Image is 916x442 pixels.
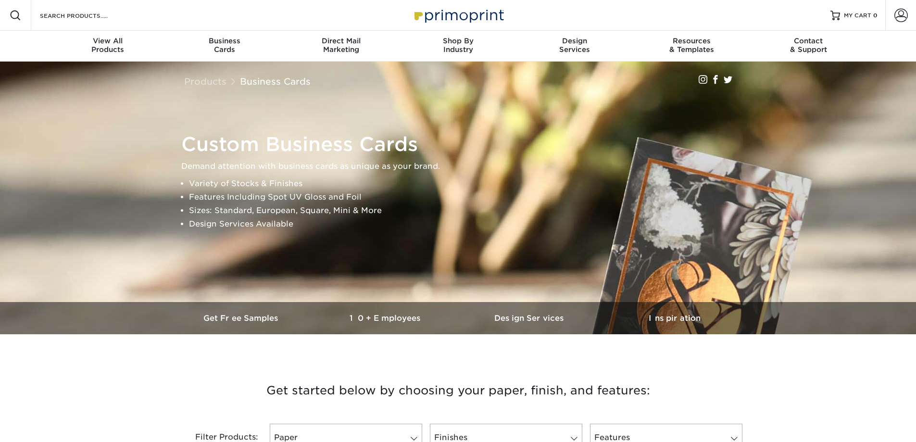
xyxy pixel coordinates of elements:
[39,10,133,21] input: SEARCH PRODUCTS.....
[189,217,744,231] li: Design Services Available
[844,12,871,20] span: MY CART
[166,37,283,54] div: Cards
[410,5,506,25] img: Primoprint
[314,314,458,323] h3: 10+ Employees
[189,177,744,190] li: Variety of Stocks & Finishes
[458,302,602,334] a: Design Services
[283,37,400,45] span: Direct Mail
[177,369,740,412] h3: Get started below by choosing your paper, finish, and features:
[166,37,283,45] span: Business
[314,302,458,334] a: 10+ Employees
[750,37,867,54] div: & Support
[400,37,516,54] div: Industry
[181,133,744,156] h1: Custom Business Cards
[750,31,867,62] a: Contact& Support
[166,31,283,62] a: BusinessCards
[50,37,166,45] span: View All
[458,314,602,323] h3: Design Services
[750,37,867,45] span: Contact
[633,37,750,45] span: Resources
[283,37,400,54] div: Marketing
[400,37,516,45] span: Shop By
[240,76,311,87] a: Business Cards
[189,190,744,204] li: Features Including Spot UV Gloss and Foil
[184,76,226,87] a: Products
[170,314,314,323] h3: Get Free Samples
[873,12,878,19] span: 0
[181,160,744,173] p: Demand attention with business cards as unique as your brand.
[189,204,744,217] li: Sizes: Standard, European, Square, Mini & More
[633,37,750,54] div: & Templates
[400,31,516,62] a: Shop ByIndustry
[516,37,633,45] span: Design
[170,302,314,334] a: Get Free Samples
[633,31,750,62] a: Resources& Templates
[516,31,633,62] a: DesignServices
[50,37,166,54] div: Products
[602,314,747,323] h3: Inspiration
[602,302,747,334] a: Inspiration
[283,31,400,62] a: Direct MailMarketing
[516,37,633,54] div: Services
[50,31,166,62] a: View AllProducts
